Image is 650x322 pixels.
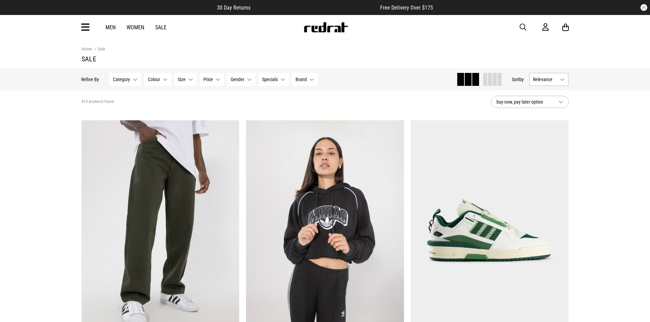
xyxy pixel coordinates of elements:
img: Redrat logo [303,22,348,32]
span: Price [204,77,213,82]
span: Gender [231,77,245,82]
span: buy now, pay later option [496,98,553,106]
button: buy now, pay later option [491,96,569,108]
span: Free Delivery Over $175 [380,4,433,11]
span: Relevance [533,77,558,82]
button: Colour [144,73,172,86]
a: Home [82,46,92,51]
span: 30 Day Returns [217,4,250,11]
span: Brand [296,77,307,82]
span: Colour [148,77,160,82]
button: Specials [259,73,289,86]
p: Refine By [82,77,99,82]
button: Gender [227,73,256,86]
button: Sortby [512,75,524,83]
a: Women [127,24,144,31]
span: by [520,77,524,82]
a: Sale [155,24,167,31]
button: Brand [292,73,318,86]
span: Category [113,77,130,82]
button: Size [174,73,197,86]
button: Price [200,73,225,86]
button: Category [110,73,142,86]
h1: Sale [82,55,569,63]
a: Sale [92,46,105,53]
span: 414 products found [82,99,114,105]
button: Relevance [530,73,569,86]
span: Size [178,77,186,82]
span: Specials [262,77,278,82]
a: Men [105,24,116,31]
iframe: Customer reviews powered by Trustpilot [264,4,366,11]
